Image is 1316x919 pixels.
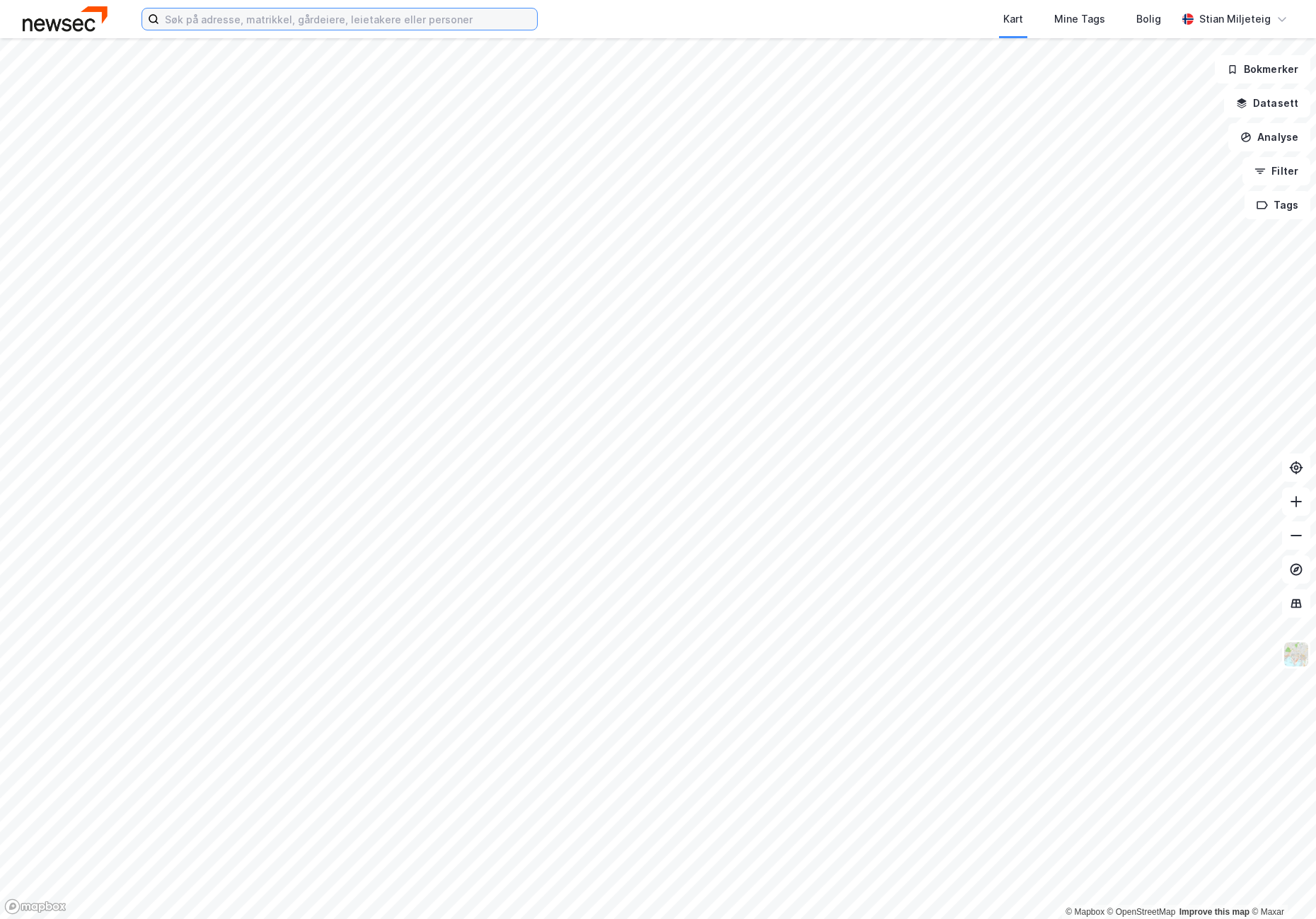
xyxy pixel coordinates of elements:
iframe: Chat Widget [1245,851,1316,919]
div: Mine Tags [1054,11,1105,28]
div: Kontrollprogram for chat [1245,851,1316,919]
img: Z [1283,641,1310,668]
button: Bokmerker [1215,55,1310,83]
div: Stian Miljeteig [1199,11,1271,28]
button: Analyse [1228,123,1310,151]
input: Søk på adresse, matrikkel, gårdeiere, leietakere eller personer [159,8,537,30]
img: newsec-logo.f6e21ccffca1b3a03d2d.png [23,6,108,31]
button: Tags [1245,191,1310,219]
a: Mapbox [1066,907,1104,917]
div: Kart [1003,11,1023,28]
div: Bolig [1136,11,1161,28]
button: Datasett [1224,89,1310,117]
a: Mapbox homepage [4,898,67,915]
a: OpenStreetMap [1107,907,1176,917]
button: Filter [1242,157,1310,185]
a: Improve this map [1179,907,1249,917]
